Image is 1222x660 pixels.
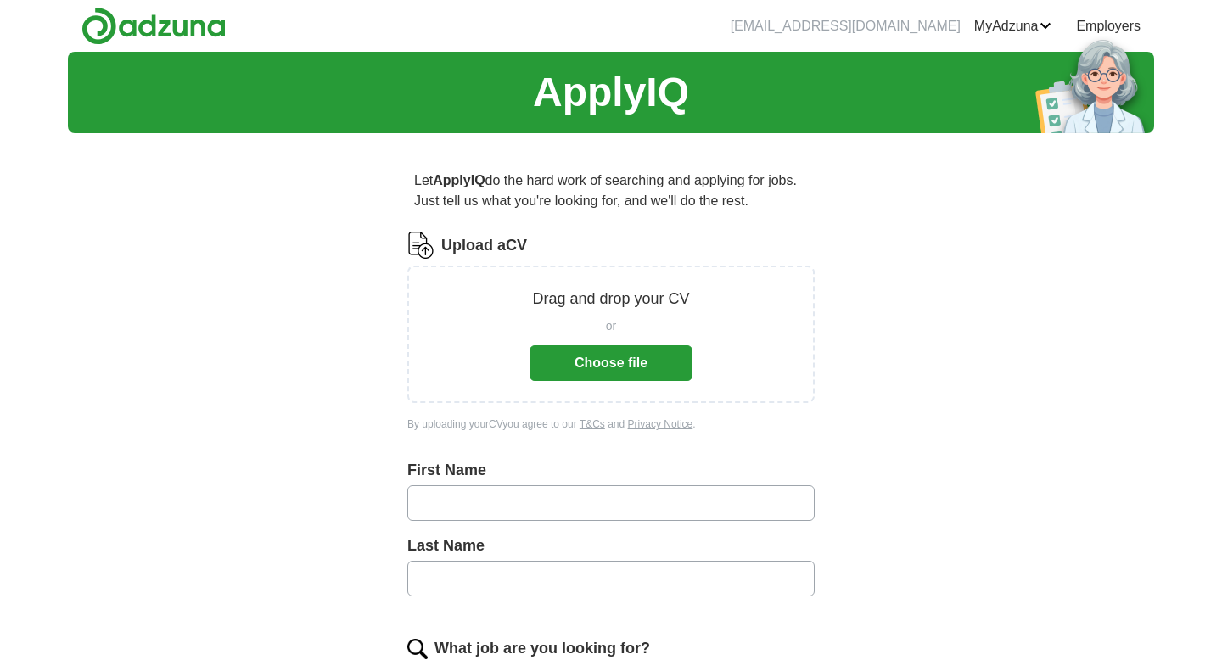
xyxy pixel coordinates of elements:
a: Privacy Notice [628,418,693,430]
label: Upload a CV [441,234,527,257]
strong: ApplyIQ [433,173,485,187]
a: MyAdzuna [974,16,1052,36]
label: First Name [407,459,815,482]
span: or [606,317,616,335]
label: What job are you looking for? [434,637,650,660]
img: Adzuna logo [81,7,226,45]
div: By uploading your CV you agree to our and . [407,417,815,432]
li: [EMAIL_ADDRESS][DOMAIN_NAME] [731,16,961,36]
button: Choose file [530,345,692,381]
img: CV Icon [407,232,434,259]
a: T&Cs [580,418,605,430]
h1: ApplyIQ [533,62,689,123]
a: Employers [1076,16,1141,36]
p: Let do the hard work of searching and applying for jobs. Just tell us what you're looking for, an... [407,164,815,218]
img: search.png [407,639,428,659]
label: Last Name [407,534,815,557]
p: Drag and drop your CV [532,288,689,310]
